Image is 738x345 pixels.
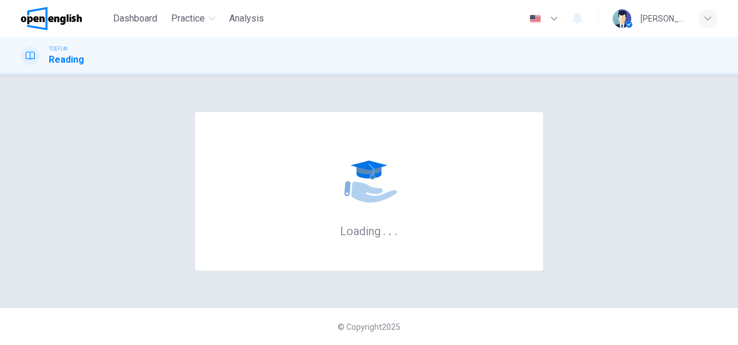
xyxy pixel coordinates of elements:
[108,8,162,29] button: Dashboard
[171,12,205,26] span: Practice
[167,8,220,29] button: Practice
[49,53,84,67] h1: Reading
[388,220,392,239] h6: .
[641,12,685,26] div: [PERSON_NAME]
[528,15,542,23] img: en
[113,12,157,26] span: Dashboard
[340,223,398,238] h6: Loading
[613,9,631,28] img: Profile picture
[338,322,400,332] span: © Copyright 2025
[49,45,67,53] span: TOEFL®
[21,7,108,30] a: OpenEnglish logo
[382,220,386,239] h6: .
[21,7,82,30] img: OpenEnglish logo
[225,8,269,29] button: Analysis
[229,12,264,26] span: Analysis
[394,220,398,239] h6: .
